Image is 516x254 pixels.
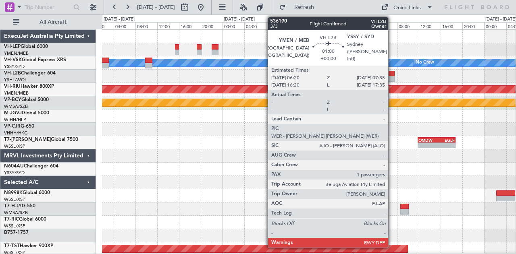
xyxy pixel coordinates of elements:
[4,164,58,169] a: N604AUChallenger 604
[201,22,223,29] div: 20:00
[223,22,244,29] div: 00:00
[4,117,26,123] a: WIHH/HLP
[4,244,20,248] span: T7-TST
[4,223,25,229] a: WSSL/XSP
[4,84,21,89] span: VH-RIU
[441,22,462,29] div: 16:00
[4,58,22,62] span: VH-VSK
[4,44,48,49] a: VH-LEPGlobal 6000
[4,190,50,195] a: N8998KGlobal 6000
[4,230,20,235] span: B757-1
[4,124,34,129] a: VP-CJRG-650
[4,164,24,169] span: N604AU
[419,22,441,29] div: 12:00
[4,210,28,216] a: WMSA/SZB
[4,84,54,89] a: VH-RIUHawker 800XP
[462,22,484,29] div: 20:00
[310,22,332,29] div: 16:00
[4,196,25,202] a: WSSL/XSP
[4,230,29,235] a: B757-1757
[25,1,71,13] input: Trip Number
[244,22,266,29] div: 04:00
[4,90,29,96] a: YMEN/MEB
[397,22,419,29] div: 08:00
[354,22,375,29] div: 00:00
[4,137,78,142] a: T7-[PERSON_NAME]Global 7500
[92,22,114,29] div: 00:00
[4,137,51,142] span: T7-[PERSON_NAME]
[4,217,19,222] span: T7-RIC
[416,57,434,69] div: No Crew
[4,204,22,209] span: T7-ELLY
[4,58,66,62] a: VH-VSKGlobal Express XRS
[137,4,175,11] span: [DATE] - [DATE]
[4,204,35,209] a: T7-ELLYG-550
[393,4,421,12] div: Quick Links
[418,138,437,142] div: OMDW
[4,143,25,149] a: WSSL/XSP
[4,50,29,56] a: YMEN/MEB
[135,22,157,29] div: 08:00
[114,22,135,29] div: 04:00
[157,22,179,29] div: 12:00
[4,71,21,76] span: VH-L2B
[4,103,28,109] a: WMSA/SZB
[266,22,288,29] div: 08:00
[4,77,27,83] a: YSHL/WOL
[375,22,397,29] div: 04:00
[9,16,87,29] button: All Aircraft
[275,1,324,14] button: Refresh
[484,22,506,29] div: 00:00
[4,111,49,116] a: M-JGVJGlobal 5000
[4,217,46,222] a: T7-RICGlobal 6000
[287,4,321,10] span: Refresh
[4,111,22,116] span: M-JGVJ
[4,124,21,129] span: VP-CJR
[437,138,455,142] div: EGLF
[288,22,310,29] div: 12:00
[4,244,53,248] a: T7-TSTHawker 900XP
[332,22,354,29] div: 20:00
[4,97,21,102] span: VP-BCY
[437,143,455,148] div: -
[4,71,56,76] a: VH-L2BChallenger 604
[4,44,21,49] span: VH-LEP
[4,190,23,195] span: N8998K
[179,22,201,29] div: 16:00
[4,130,28,136] a: VHHH/HKG
[4,170,25,176] a: YSSY/SYD
[4,64,25,70] a: YSSY/SYD
[418,143,437,148] div: -
[21,19,85,25] span: All Aircraft
[377,1,437,14] button: Quick Links
[104,16,135,23] div: [DATE] - [DATE]
[355,16,386,23] div: [DATE] - [DATE]
[4,97,49,102] a: VP-BCYGlobal 5000
[224,16,255,23] div: [DATE] - [DATE]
